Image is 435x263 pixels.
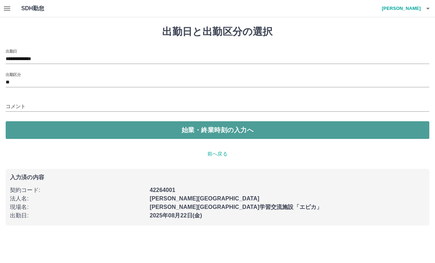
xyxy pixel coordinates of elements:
b: [PERSON_NAME][GEOGRAPHIC_DATA] [150,195,259,201]
b: 2025年08月22日(金) [150,212,202,218]
h1: 出勤日と出勤区分の選択 [6,26,429,38]
p: 契約コード : [10,186,145,194]
p: 法人名 : [10,194,145,203]
p: 前へ戻る [6,150,429,158]
b: 42264001 [150,187,175,193]
b: [PERSON_NAME][GEOGRAPHIC_DATA]学習交流施設「エピカ」 [150,204,322,210]
button: 始業・終業時刻の入力へ [6,121,429,139]
p: 出勤日 : [10,211,145,220]
label: 出勤区分 [6,72,21,77]
label: 出勤日 [6,48,17,54]
p: 現場名 : [10,203,145,211]
p: 入力済の内容 [10,175,425,180]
